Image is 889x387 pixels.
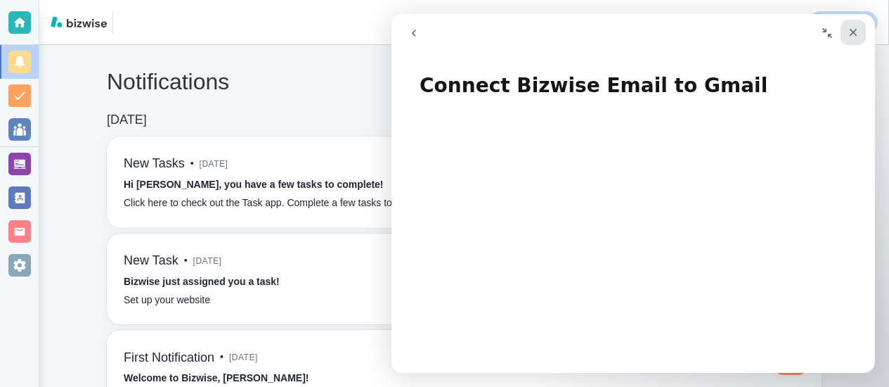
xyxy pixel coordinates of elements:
h6: [DATE] [107,113,147,128]
a: Logout [809,11,878,34]
a: New Task•[DATE]Bizwise just assigned you a task!Set up your website[DATE] [107,234,822,325]
strong: Bizwise just assigned you a task! [124,276,280,287]
strong: Hi [PERSON_NAME], you have a few tasks to complete! [124,179,384,190]
img: Dunnington Consulting [119,11,177,34]
span: [DATE] [229,347,258,368]
a: New Tasks•[DATE]Hi [PERSON_NAME], you have a few tasks to complete!Click here to check out the Ta... [107,137,822,228]
p: • [190,156,194,172]
p: Click here to check out the Task app. Complete a few tasks to get you set up! [124,196,460,211]
p: • [184,253,188,269]
iframe: Intercom live chat [391,14,875,373]
img: bizwise [51,16,107,27]
strong: Welcome to Bizwise, [PERSON_NAME]! [124,372,309,383]
h6: New Task [124,253,179,269]
h4: Notifications [107,68,229,95]
h6: First Notification [124,350,214,366]
p: • [220,350,223,365]
p: Set up your website [124,293,210,308]
span: [DATE] [200,153,228,175]
h6: New Tasks [124,156,185,172]
span: [DATE] [193,250,222,272]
